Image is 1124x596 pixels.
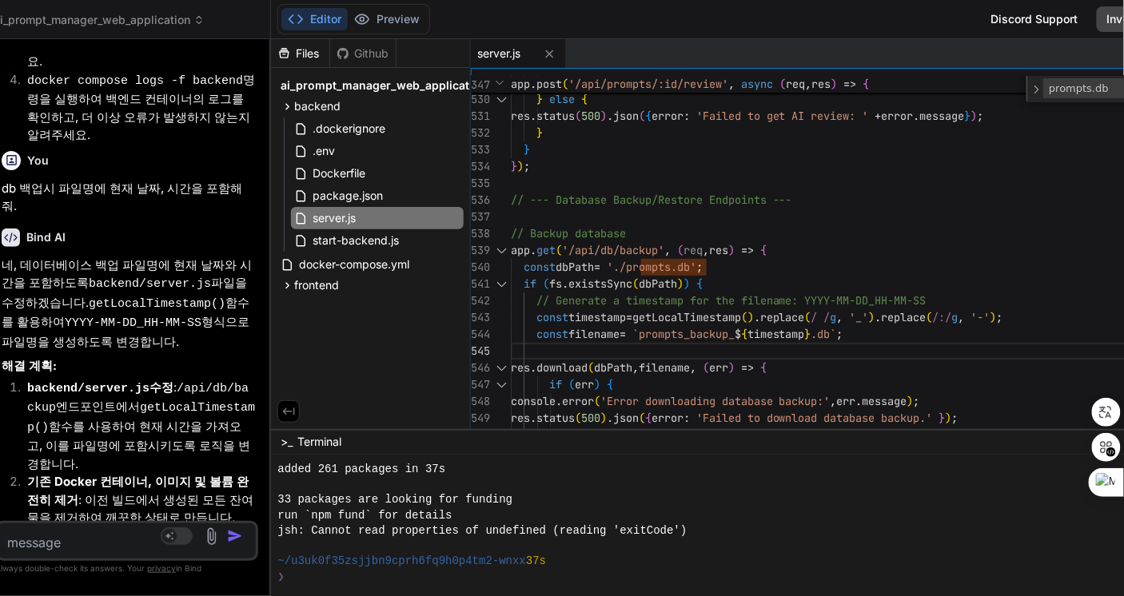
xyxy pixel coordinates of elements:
span: + [875,109,882,123]
span: Dockerfile [311,164,367,183]
span: package.json [311,186,385,205]
span: { [581,92,588,106]
img: attachment [202,527,221,546]
span: backend [294,98,341,114]
span: ( [562,77,568,91]
span: res [811,77,831,91]
code: backend/server.js [27,382,149,395]
div: Files [271,46,329,62]
span: docker-compose.yml [297,255,411,274]
span: ) [594,377,600,391]
span: ) [831,77,837,91]
span: } [524,142,530,157]
span: ) [517,159,524,173]
span: } [805,327,811,341]
span: , [837,310,843,324]
span: ) [747,310,754,324]
div: 532 [471,125,490,141]
span: error [652,411,684,425]
span: .dockerignore [311,119,387,138]
span: run `npm fund` for details [277,508,452,523]
span: ( [556,243,562,257]
span: ( [568,377,575,391]
span: ( [927,310,933,324]
span: . [562,276,568,291]
span: { [607,377,613,391]
span: Terminal [297,434,341,450]
span: ' [690,260,696,274]
div: 545 [471,343,490,360]
span: } [536,92,543,106]
span: : [684,109,690,123]
span: replace [882,310,927,324]
span: : [684,411,690,425]
span: ( [677,243,684,257]
span: ( [632,276,639,291]
span: ( [805,310,811,324]
span: , [703,243,709,257]
span: replace [760,310,805,324]
span: ( [639,411,645,425]
span: server.js [311,209,357,228]
span: timestamp [568,310,626,324]
span: ) [728,360,735,375]
span: ; [837,327,843,341]
p: 네, 데이터베이스 백업 파일명에 현재 날짜와 시간을 포함하도록 파일을 수정하겠습니다. 함수를 활용하여 형식으로 파일명을 생성하도록 변경합니다. [2,256,255,352]
div: 533 [471,141,490,158]
span: privacy [147,563,176,573]
span: . [556,394,562,408]
img: icon [227,528,243,544]
code: docker compose logs -f backend [27,74,243,88]
div: Discord Support [981,6,1087,32]
span: message [863,394,907,408]
li: : 이전 빌드에서 생성된 모든 잔여물을 제거하여 깨끗한 상태로 만듭니다. [14,473,255,527]
span: json [613,411,639,425]
div: 547 [471,376,490,393]
span: 500 [581,411,600,425]
span: // --- Database Backup/Restore Endpoints --- [511,193,792,207]
span: .db` [811,327,837,341]
span: { [741,327,747,341]
div: 548 [471,393,490,410]
span: post [536,77,562,91]
div: 534 [471,158,490,175]
span: res [511,411,530,425]
span: ) [907,394,914,408]
span: . [875,310,882,324]
div: Click to collapse the range. [492,276,512,292]
span: 'Failed to get AI review: ' [696,109,869,123]
span: dbPath [639,276,677,291]
span: status [536,109,575,123]
div: 541 [471,276,490,292]
span: if [549,377,562,391]
span: g [952,310,959,324]
span: 'Error downloading database backup:' [600,394,831,408]
span: 347 [471,77,487,93]
div: Click to collapse the range. [492,242,512,259]
button: Editor [281,8,348,30]
div: Click to collapse the range. [492,91,512,108]
span: => [843,77,856,91]
span: . [607,109,613,123]
h6: You [27,153,49,169]
span: ) [971,109,978,123]
span: } [536,125,543,140]
span: . [754,310,760,324]
span: ) [990,310,997,324]
span: . [607,411,613,425]
span: , [664,243,671,257]
span: ❯ [277,570,285,585]
div: 550 [471,427,490,443]
span: ; [914,394,920,408]
span: status [536,411,575,425]
span: , [805,77,811,91]
li: 명령을 실행하여 백엔드 컨테이너의 로그를 확인하고, 더 이상 오류가 발생하지 않는지 알려주세요. [14,71,255,145]
span: } [965,109,971,123]
span: , [728,77,735,91]
div: 546 [471,360,490,376]
span: ( [575,109,581,123]
span: error [882,109,914,123]
span: message [920,109,965,123]
span: err [837,394,856,408]
div: 540 [471,259,490,276]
